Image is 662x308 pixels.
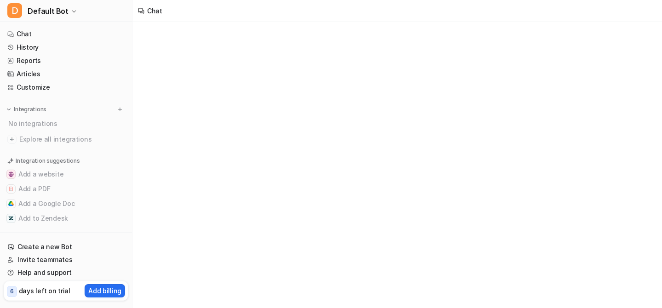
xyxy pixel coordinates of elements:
img: Add a Google Doc [8,201,14,206]
img: menu_add.svg [117,106,123,113]
button: Add a websiteAdd a website [4,167,128,182]
img: expand menu [6,106,12,113]
img: explore all integrations [7,135,17,144]
a: Customize [4,81,128,94]
p: Add billing [88,286,121,296]
button: Add billing [85,284,125,297]
img: Add a PDF [8,186,14,192]
div: No integrations [6,116,128,131]
a: Explore all integrations [4,133,128,146]
img: Add to Zendesk [8,216,14,221]
a: Chat [4,28,128,40]
a: Create a new Bot [4,240,128,253]
a: Invite teammates [4,253,128,266]
p: days left on trial [19,286,70,296]
p: 6 [10,287,14,296]
a: Reports [4,54,128,67]
button: Integrations [4,105,49,114]
button: Add to ZendeskAdd to Zendesk [4,211,128,226]
div: Chat [147,6,162,16]
span: Default Bot [28,5,68,17]
span: D [7,3,22,18]
a: Articles [4,68,128,80]
button: Add a Google DocAdd a Google Doc [4,196,128,211]
img: Add a website [8,171,14,177]
p: Integration suggestions [16,157,80,165]
button: Add a PDFAdd a PDF [4,182,128,196]
p: Integrations [14,106,46,113]
a: History [4,41,128,54]
a: Help and support [4,266,128,279]
span: Explore all integrations [19,132,125,147]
